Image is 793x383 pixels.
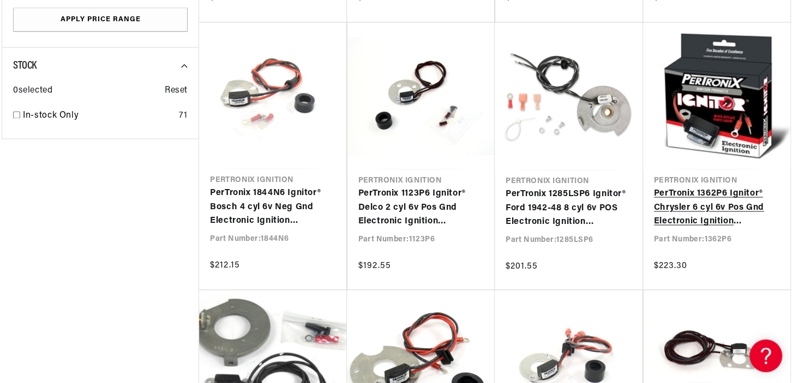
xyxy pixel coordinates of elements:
[23,109,175,123] a: In-stock Only
[506,187,632,229] a: PerTronix 1285LSP6 Ignitor® Ford 1942-48 8 cyl 6v POS Electronic Ignition Conversion Kit
[654,186,780,228] a: PerTronix 1362P6 Ignitor® Chrysler 6 cyl 6v Pos Gnd Electronic Ignition Conversion Kit
[165,84,188,98] span: Reset
[179,109,188,123] div: 71
[210,186,335,228] a: PerTronix 1844N6 Ignitor® Bosch 4 cyl 6v Neg Gnd Electronic Ignition Conversion Kit
[13,84,52,98] span: 0 selected
[13,8,188,32] button: Apply Price Range
[358,186,484,228] a: PerTronix 1123P6 Ignitor® Delco 2 cyl 6v Pos Gnd Electronic Ignition Conversion Kit
[13,60,37,71] span: Stock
